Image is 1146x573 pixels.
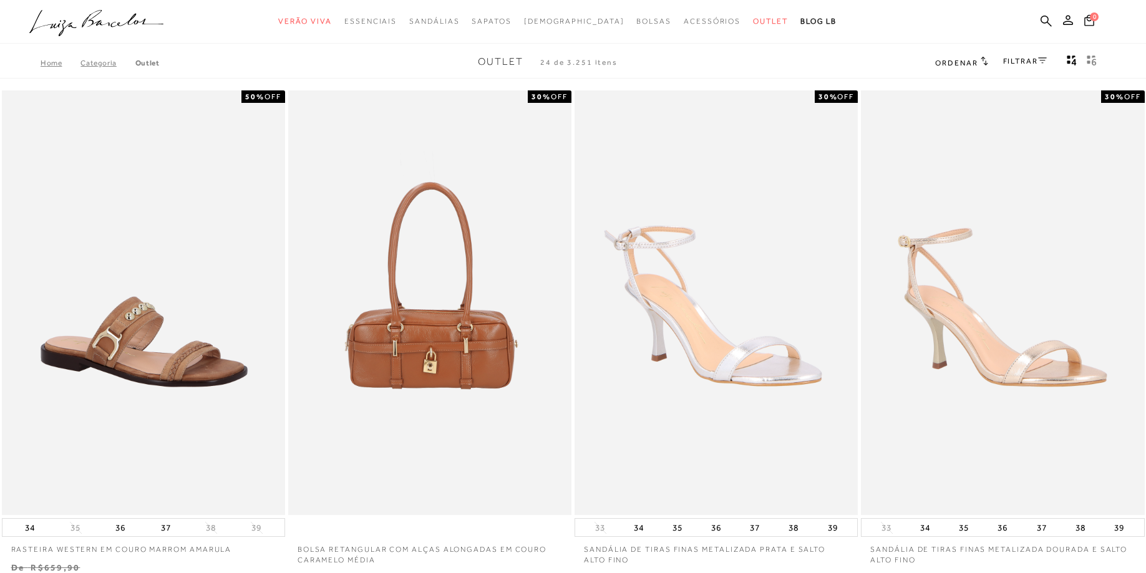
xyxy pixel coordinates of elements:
[785,519,802,536] button: 38
[753,17,788,26] span: Outlet
[862,92,1143,513] a: SANDÁLIA DE TIRAS FINAS METALIZADA DOURADA E SALTO ALTO FINO SANDÁLIA DE TIRAS FINAS METALIZADA D...
[1033,519,1051,536] button: 37
[1080,14,1098,31] button: 0
[551,92,568,101] span: OFF
[248,522,265,534] button: 39
[67,522,84,534] button: 35
[636,10,671,33] a: noSubCategoriesText
[862,92,1143,513] img: SANDÁLIA DE TIRAS FINAS METALIZADA DOURADA E SALTO ALTO FINO
[41,59,80,67] a: Home
[824,519,842,536] button: 39
[472,17,511,26] span: Sapatos
[575,537,858,566] a: SANDÁLIA DE TIRAS FINAS METALIZADA PRATA E SALTO ALTO FINO
[684,10,741,33] a: noSubCategoriesText
[344,17,397,26] span: Essenciais
[753,10,788,33] a: noSubCategoriesText
[157,519,175,536] button: 37
[1072,519,1089,536] button: 38
[1083,54,1100,70] button: gridText6Desc
[1105,92,1124,101] strong: 30%
[80,59,135,67] a: Categoria
[3,92,284,513] a: RASTEIRA WESTERN EM COURO MARROM AMARULA RASTEIRA WESTERN EM COURO MARROM AMARULA
[669,519,686,536] button: 35
[532,92,551,101] strong: 30%
[994,519,1011,536] button: 36
[202,522,220,534] button: 38
[878,522,895,534] button: 33
[1090,12,1099,21] span: 0
[818,92,838,101] strong: 30%
[540,58,618,67] span: 24 de 3.251 itens
[289,92,570,513] a: BOLSA RETANGULAR COM ALÇAS ALONGADAS EM COURO CARAMELO MÉDIA BOLSA RETANGULAR COM ALÇAS ALONGADAS...
[472,10,511,33] a: noSubCategoriesText
[837,92,854,101] span: OFF
[278,17,332,26] span: Verão Viva
[800,17,837,26] span: BLOG LB
[112,519,129,536] button: 36
[265,92,281,101] span: OFF
[409,17,459,26] span: Sandálias
[916,519,934,536] button: 34
[707,519,725,536] button: 36
[478,56,523,67] span: Outlet
[861,537,1144,566] a: SANDÁLIA DE TIRAS FINAS METALIZADA DOURADA E SALTO ALTO FINO
[3,92,284,513] img: RASTEIRA WESTERN EM COURO MARROM AMARULA
[576,92,857,513] img: SANDÁLIA DE TIRAS FINAS METALIZADA PRATA E SALTO ALTO FINO
[524,17,624,26] span: [DEMOGRAPHIC_DATA]
[935,59,978,67] span: Ordenar
[591,522,609,534] button: 33
[630,519,648,536] button: 34
[636,17,671,26] span: Bolsas
[278,10,332,33] a: noSubCategoriesText
[288,537,571,566] a: BOLSA RETANGULAR COM ALÇAS ALONGADAS EM COURO CARAMELO MÉDIA
[1003,57,1047,65] a: FILTRAR
[955,519,973,536] button: 35
[746,519,764,536] button: 37
[135,59,160,67] a: Outlet
[344,10,397,33] a: noSubCategoriesText
[1063,54,1080,70] button: Mostrar 4 produtos por linha
[2,537,285,555] a: RASTEIRA WESTERN EM COURO MARROM AMARULA
[1124,92,1141,101] span: OFF
[289,92,570,513] img: BOLSA RETANGULAR COM ALÇAS ALONGADAS EM COURO CARAMELO MÉDIA
[524,10,624,33] a: noSubCategoriesText
[245,92,265,101] strong: 50%
[800,10,837,33] a: BLOG LB
[21,519,39,536] button: 34
[1110,519,1128,536] button: 39
[409,10,459,33] a: noSubCategoriesText
[11,562,24,572] small: De
[31,562,80,572] small: R$659,90
[576,92,857,513] a: SANDÁLIA DE TIRAS FINAS METALIZADA PRATA E SALTO ALTO FINO SANDÁLIA DE TIRAS FINAS METALIZADA PRA...
[684,17,741,26] span: Acessórios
